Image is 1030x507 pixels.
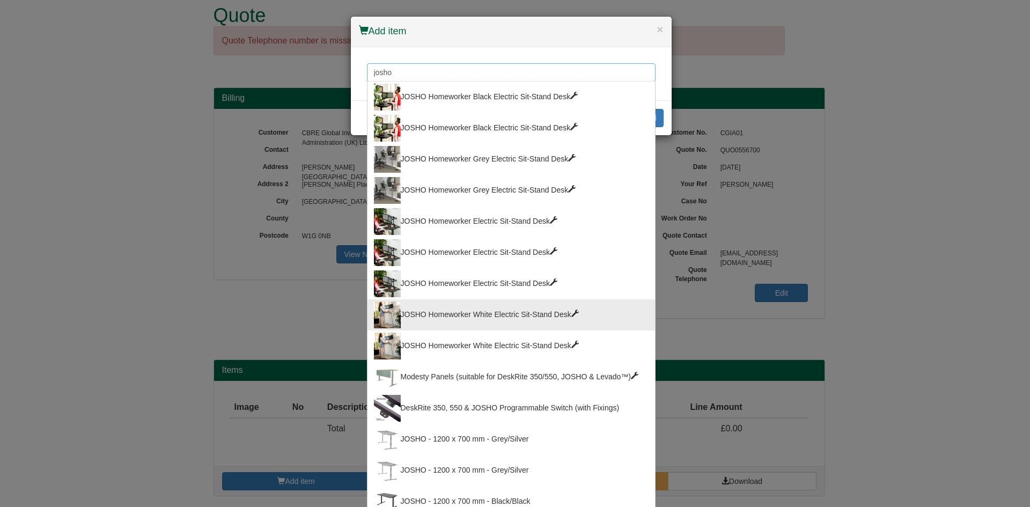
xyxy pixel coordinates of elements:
[374,395,401,422] img: josho-switches_new_1.jpg
[359,25,664,39] h4: Add item
[374,115,649,142] div: JOSHO Homeworker Black Electric Sit-Stand Desk
[374,457,649,484] div: JOSHO - 1200 x 700 mm - Grey/Silver
[374,208,649,235] div: JOSHO Homeworker Electric Sit-Stand Desk
[374,333,401,359] img: josho-desk_white_lifestyle-10_1.jpg
[374,208,401,235] img: josho-desk_white_lifestyle-5_2.jpg
[374,177,401,204] img: josho-grey-lifestyle_1.jpg
[374,146,401,173] img: josho-grey-lifestyle_1.jpg
[374,146,649,173] div: JOSHO Homeworker Grey Electric Sit-Stand Desk
[374,239,401,266] img: josho-desk_white_lifestyle-5_2.jpg
[374,177,649,204] div: JOSHO Homeworker Grey Electric Sit-Stand Desk
[374,270,649,297] div: JOSHO Homeworker Electric Sit-Stand Desk
[374,115,401,142] img: josho-desk_white_lifestyle-6.jpg
[374,457,401,484] img: josho-grey-angle-new-swtich_1.jpg
[374,426,401,453] img: josho-grey-angle-new-swtich_1.jpg
[374,426,649,453] div: JOSHO - 1200 x 700 mm - Grey/Silver
[374,395,649,422] div: DeskRite 350, 550 & JOSHO Programmable Switch (with Fixings)
[374,302,649,328] div: JOSHO Homeworker White Electric Sit-Stand Desk
[374,239,649,266] div: JOSHO Homeworker Electric Sit-Stand Desk
[374,364,649,391] div: Modesty Panels (suitable for DeskRite 350/550, JOSHO & Levado™)
[657,24,663,35] button: ×
[374,364,401,391] img: deskrite-modesty-panel_2.jpg
[374,333,649,359] div: JOSHO Homeworker White Electric Sit-Stand Desk
[374,302,401,328] img: josho-desk_white_lifestyle-10_1.jpg
[374,84,401,111] img: josho-desk_white_lifestyle-6.jpg
[367,63,656,82] input: Search for a product
[374,270,401,297] img: josho-desk_white_lifestyle-5_1.jpg
[374,84,649,111] div: JOSHO Homeworker Black Electric Sit-Stand Desk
